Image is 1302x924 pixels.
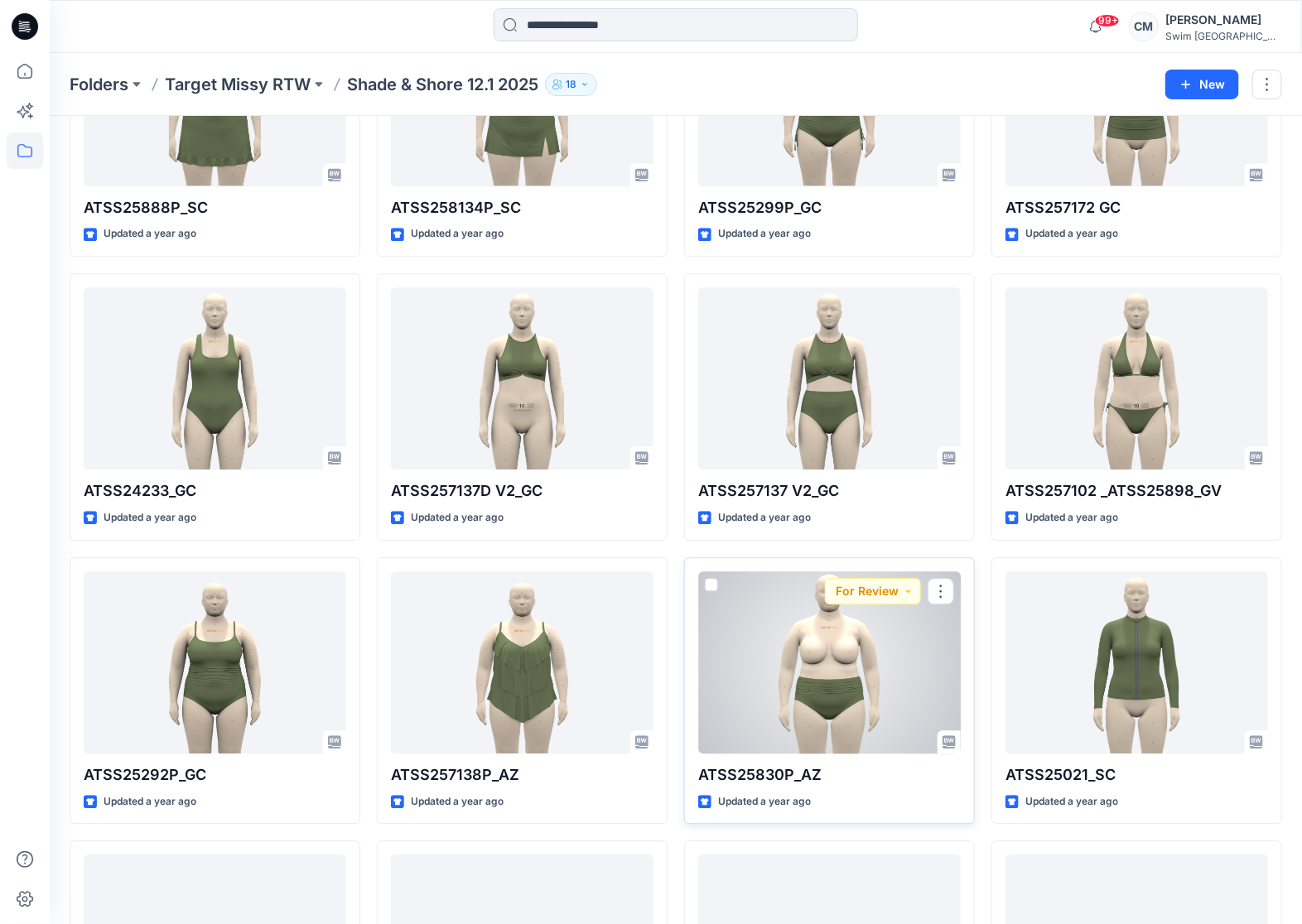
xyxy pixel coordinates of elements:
p: Updated a year ago [104,225,196,243]
button: 18 [545,73,597,96]
p: Updated a year ago [1025,509,1118,527]
p: Updated a year ago [718,509,811,527]
p: ATSS257137D V2_GC [391,479,653,503]
p: ATSS25888P_SC [84,196,346,219]
p: ATSS257172 GC [1005,196,1268,219]
p: ATSS25830P_AZ [698,763,961,787]
div: [PERSON_NAME] [1165,10,1281,30]
p: Updated a year ago [1025,225,1118,243]
p: Updated a year ago [1025,793,1118,811]
p: 18 [566,75,576,94]
a: ATSS257102 _ATSS25898_GV [1005,287,1268,469]
p: Updated a year ago [104,509,196,527]
p: Updated a year ago [411,793,504,811]
p: ATSS25021_SC [1005,763,1268,787]
p: ATSS257102 _ATSS25898_GV [1005,479,1268,503]
p: ATSS257138P_AZ [391,763,653,787]
p: Updated a year ago [411,509,504,527]
a: ATSS24233_GC [84,287,346,469]
p: ATSS258134P_SC [391,196,653,219]
p: Updated a year ago [718,793,811,811]
a: ATSS25830P_AZ [698,571,961,753]
p: ATSS25299P_GC [698,196,961,219]
p: Updated a year ago [718,225,811,243]
a: ATSS25021_SC [1005,571,1268,753]
p: ATSS257137 V2_GC [698,479,961,503]
p: Updated a year ago [411,225,504,243]
p: ATSS25292P_GC [84,763,346,787]
a: Folders [70,73,128,96]
button: New [1165,70,1239,99]
div: Swim [GEOGRAPHIC_DATA] [1165,30,1281,42]
a: ATSS25292P_GC [84,571,346,753]
a: ATSS257137 V2_GC [698,287,961,469]
p: ATSS24233_GC [84,479,346,503]
p: Updated a year ago [104,793,196,811]
a: ATSS257138P_AZ [391,571,653,753]
a: Target Missy RTW [165,73,311,96]
div: CM [1129,12,1159,41]
a: ATSS257137D V2_GC [391,287,653,469]
span: 99+ [1095,14,1120,27]
p: Shade & Shore 12.1 2025 [347,73,538,96]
